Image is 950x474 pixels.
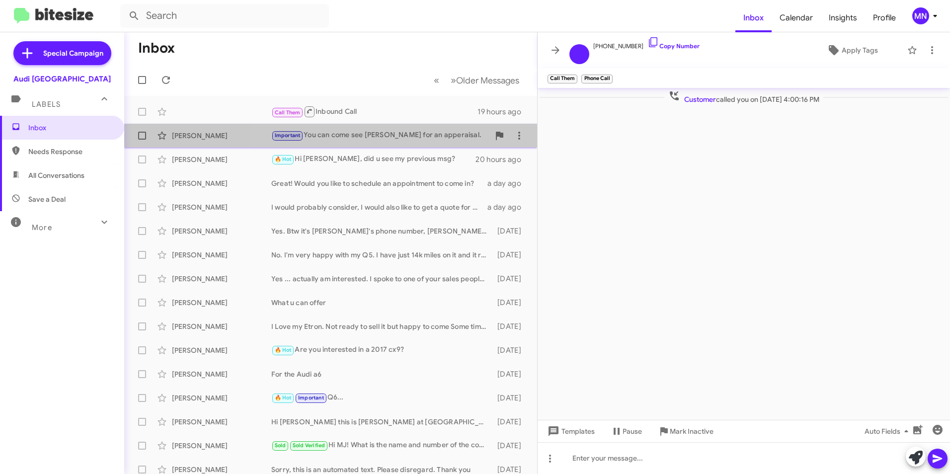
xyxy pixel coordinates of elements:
[275,156,292,162] span: 🔥 Hot
[271,202,487,212] div: I would probably consider, I would also like to get a quote for my 2018 Audi SQ5
[172,321,271,331] div: [PERSON_NAME]
[28,194,66,204] span: Save a Deal
[271,105,477,118] div: Inbound Call
[581,75,612,83] small: Phone Call
[904,7,939,24] button: MN
[650,422,721,440] button: Mark Inactive
[271,440,493,451] div: Hi MJ! What is the name and number of the company that applied the protector coat sealant? It is ...
[493,417,529,427] div: [DATE]
[684,95,716,104] span: Customer
[456,75,519,86] span: Older Messages
[271,178,487,188] div: Great! Would you like to schedule an appointment to come in?
[275,132,301,139] span: Important
[43,48,103,58] span: Special Campaign
[172,417,271,427] div: [PERSON_NAME]
[493,441,529,451] div: [DATE]
[857,422,920,440] button: Auto Fields
[271,369,493,379] div: For the Audi a6
[842,41,878,59] span: Apply Tags
[13,74,111,84] div: Audi [GEOGRAPHIC_DATA]
[865,422,912,440] span: Auto Fields
[271,321,493,331] div: I Love my Etron. Not ready to sell it but happy to come Some time to discuss an upgrade to a Q 6 ...
[172,226,271,236] div: [PERSON_NAME]
[172,393,271,403] div: [PERSON_NAME]
[298,395,324,401] span: Important
[735,3,772,32] a: Inbox
[912,7,929,24] div: MN
[475,155,529,164] div: 20 hours ago
[664,90,823,104] span: called you on [DATE] 4:00:16 PM
[275,395,292,401] span: 🔥 Hot
[477,107,529,117] div: 19 hours ago
[548,75,577,83] small: Call Them
[623,422,642,440] span: Pause
[32,223,52,232] span: More
[445,70,525,90] button: Next
[120,4,329,28] input: Search
[772,3,821,32] a: Calendar
[493,321,529,331] div: [DATE]
[271,298,493,308] div: What u can offer
[28,170,84,180] span: All Conversations
[271,344,493,356] div: Are you interested in a 2017 cx9?
[487,178,529,188] div: a day ago
[493,298,529,308] div: [DATE]
[271,130,489,141] div: You can come see [PERSON_NAME] for an apperaisal.
[434,74,439,86] span: «
[172,441,271,451] div: [PERSON_NAME]
[275,442,286,449] span: Sold
[271,226,493,236] div: Yes. Btw it's [PERSON_NAME]'s phone number, [PERSON_NAME] is my wife.
[275,109,301,116] span: Call Them
[428,70,445,90] button: Previous
[487,202,529,212] div: a day ago
[172,178,271,188] div: [PERSON_NAME]
[13,41,111,65] a: Special Campaign
[293,442,325,449] span: Sold Verified
[28,123,113,133] span: Inbox
[275,347,292,353] span: 🔥 Hot
[172,250,271,260] div: [PERSON_NAME]
[172,131,271,141] div: [PERSON_NAME]
[493,226,529,236] div: [DATE]
[271,392,493,403] div: Q6...
[538,422,603,440] button: Templates
[670,422,713,440] span: Mark Inactive
[28,147,113,157] span: Needs Response
[428,70,525,90] nav: Page navigation example
[451,74,456,86] span: »
[493,369,529,379] div: [DATE]
[172,369,271,379] div: [PERSON_NAME]
[172,202,271,212] div: [PERSON_NAME]
[271,417,493,427] div: Hi [PERSON_NAME] this is [PERSON_NAME] at [GEOGRAPHIC_DATA]. Just wanted to follow up and make su...
[493,250,529,260] div: [DATE]
[546,422,595,440] span: Templates
[172,155,271,164] div: [PERSON_NAME]
[603,422,650,440] button: Pause
[493,274,529,284] div: [DATE]
[493,393,529,403] div: [DATE]
[821,3,865,32] a: Insights
[801,41,902,59] button: Apply Tags
[865,3,904,32] a: Profile
[271,154,475,165] div: Hi [PERSON_NAME], did u see my previous msg?
[271,250,493,260] div: No. I'm very happy with my Q5. I have just 14k miles on it and it runs great. Thank you for reach...
[271,274,493,284] div: Yes ... actually am interested. I spoke to one of your sales people there last week when I had my...
[172,298,271,308] div: [PERSON_NAME]
[647,42,700,50] a: Copy Number
[493,345,529,355] div: [DATE]
[32,100,61,109] span: Labels
[172,345,271,355] div: [PERSON_NAME]
[138,40,175,56] h1: Inbox
[172,274,271,284] div: [PERSON_NAME]
[593,36,700,51] span: [PHONE_NUMBER]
